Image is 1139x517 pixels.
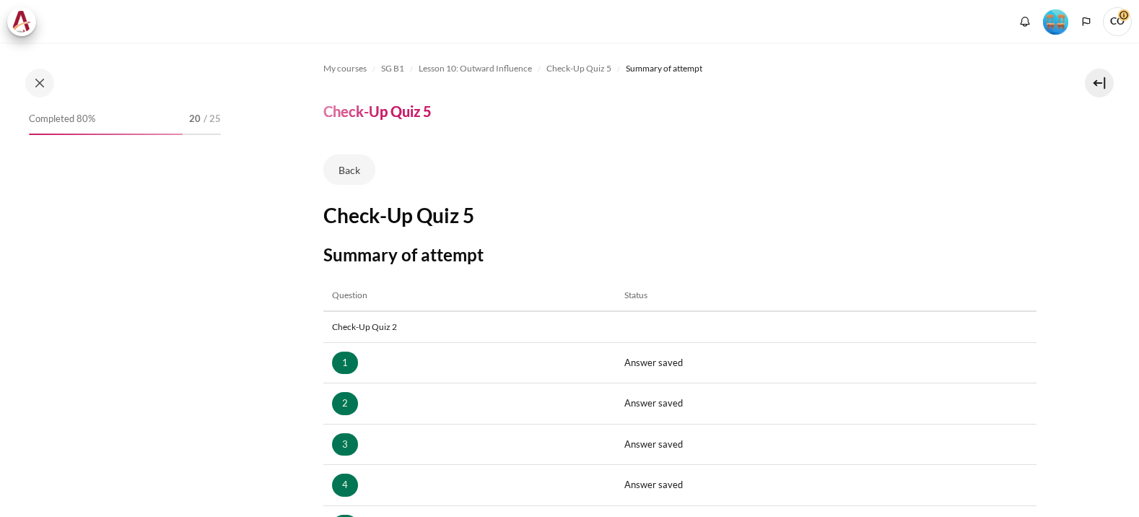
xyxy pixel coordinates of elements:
span: My courses [323,62,367,75]
a: 1 [332,352,358,375]
a: Lesson 10: Outward Influence [419,60,532,77]
span: Completed 80% [29,112,95,126]
a: Check-Up Quiz 5 [546,60,611,77]
div: 80% [29,134,183,135]
a: 3 [332,433,358,456]
span: Lesson 10: Outward Influence [419,62,532,75]
h4: Check-Up Quiz 5 [323,102,432,121]
th: Status [616,280,1037,311]
th: Check-Up Quiz 2 [323,311,1037,343]
a: 2 [332,392,358,415]
h2: Check-Up Quiz 5 [323,202,1037,228]
span: 20 [189,112,201,126]
td: Answer saved [616,465,1037,506]
a: User menu [1103,7,1132,36]
span: Check-Up Quiz 5 [546,62,611,75]
a: Architeck Architeck [7,7,43,36]
nav: Navigation bar [323,57,1037,80]
a: Back [323,155,375,185]
td: Answer saved [616,424,1037,465]
th: Question [323,280,616,311]
a: SG B1 [381,60,404,77]
span: CO [1103,7,1132,36]
img: Level #4 [1043,9,1068,35]
h3: Summary of attempt [323,243,1037,266]
img: Architeck [12,11,32,32]
button: Languages [1075,11,1097,32]
a: Level #4 [1037,8,1074,35]
div: Level #4 [1043,8,1068,35]
span: / 25 [204,112,221,126]
div: Show notification window with no new notifications [1014,11,1036,32]
span: Summary of attempt [626,62,702,75]
span: SG B1 [381,62,404,75]
td: Answer saved [616,383,1037,425]
a: My courses [323,60,367,77]
td: Answer saved [616,342,1037,383]
a: 4 [332,474,358,497]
